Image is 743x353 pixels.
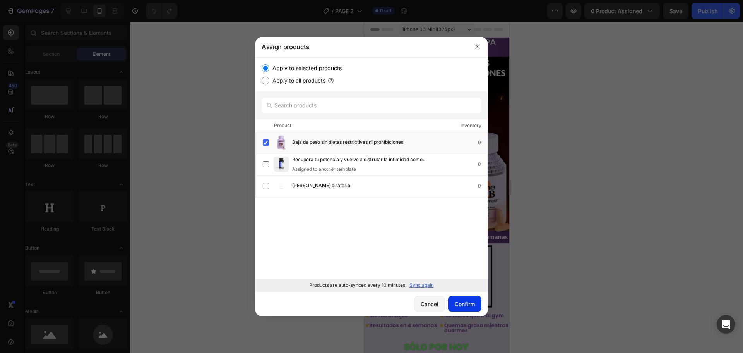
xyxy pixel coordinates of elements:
span: Baja de peso sin dietas restrictivas ni prohibiciones [292,138,403,147]
img: product-img [274,157,289,172]
span: Recupera tu potencia y vuelve a disfrutar la intimidad como quieres [292,156,427,164]
div: /> [255,57,488,291]
button: Confirm [448,296,481,312]
div: Assigned to another template [292,166,439,173]
img: product-img [274,135,289,150]
div: Product [274,122,291,129]
div: Cancel [421,300,438,308]
div: 0 [478,139,487,146]
span: [PERSON_NAME] giratorio [292,182,350,190]
div: Confirm [455,300,475,308]
label: Apply to selected products [269,64,342,73]
div: Open Intercom Messenger [717,315,735,334]
p: Products are auto-synced every 10 minutes. [309,282,406,289]
span: iPhone 13 Mini ( 375 px) [39,4,91,12]
img: product-img [274,178,289,194]
input: Search products [262,98,481,113]
div: Inventory [461,122,481,129]
button: Cancel [414,296,445,312]
div: 0 [478,182,487,190]
div: Assign products [255,37,467,57]
div: 0 [478,160,487,168]
label: Apply to all products [269,76,325,85]
p: Sync again [409,282,434,289]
